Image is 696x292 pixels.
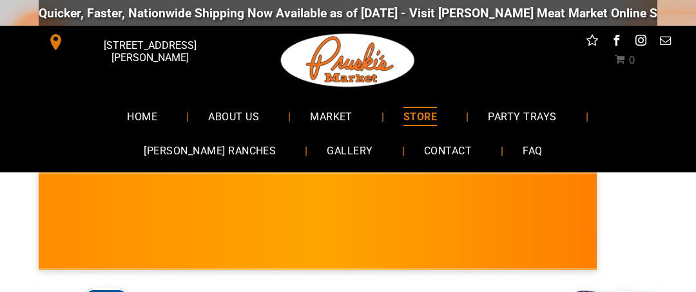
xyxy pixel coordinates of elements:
[189,99,278,133] a: ABOUT US
[384,99,456,133] a: STORE
[39,32,236,52] a: [STREET_ADDRESS][PERSON_NAME]
[628,54,635,66] span: 0
[278,26,418,95] img: Pruski-s+Market+HQ+Logo2-1920w.png
[503,134,561,168] a: FAQ
[108,99,177,133] a: HOME
[124,134,295,168] a: [PERSON_NAME] RANCHES
[307,134,392,168] a: GALLERY
[405,134,491,168] a: CONTACT
[584,32,601,52] a: Social network
[67,33,233,70] span: [STREET_ADDRESS][PERSON_NAME]
[657,32,674,52] a: email
[608,32,625,52] a: facebook
[291,99,372,133] a: MARKET
[469,99,575,133] a: PARTY TRAYS
[633,32,650,52] a: instagram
